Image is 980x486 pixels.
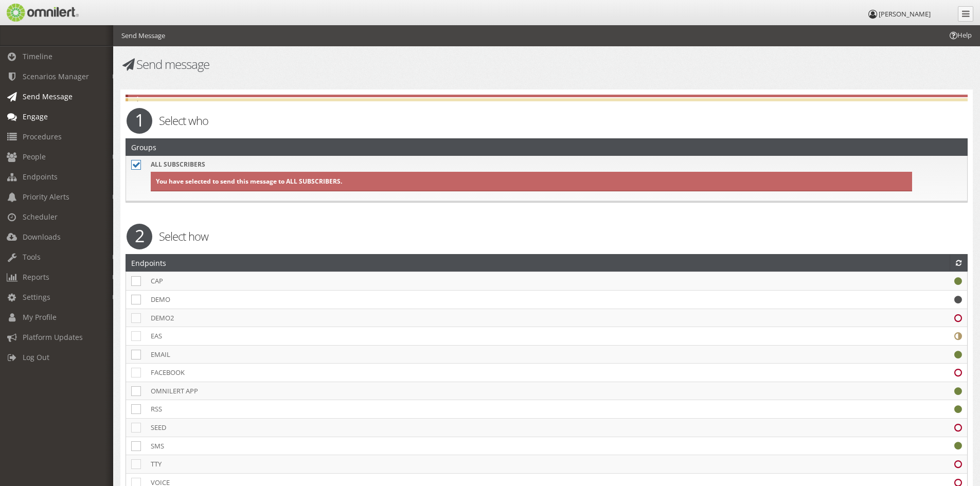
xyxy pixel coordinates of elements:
[879,9,931,19] span: [PERSON_NAME]
[23,132,62,141] span: Procedures
[174,99,350,109] span: You have at least one endpoint with partial configuration.
[23,292,50,302] span: Settings
[954,333,962,339] i: Not Fully Configured.
[146,291,772,309] td: DEMO
[146,382,772,400] td: OMNILERT APP
[954,351,962,358] i: Working properly.
[954,278,962,284] i: Working properly.
[23,92,73,101] span: Send Message
[948,30,972,40] span: Help
[23,272,49,282] span: Reports
[146,272,772,291] td: CAP
[146,309,772,327] td: DEMO2
[23,152,46,161] span: People
[146,156,907,201] th: ALL SUBSCRIBERS
[23,172,58,182] span: Endpoints
[151,172,912,191] div: You have selected to send this message to ALL SUBSCRIBERS.
[119,228,974,244] h2: Select how
[119,113,974,128] h2: Select who
[146,364,772,382] td: FACEBOOK
[121,31,165,41] li: Send Message
[23,332,83,342] span: Platform Updates
[954,406,962,412] i: Working properly.
[146,400,772,419] td: RSS
[23,232,61,242] span: Downloads
[954,424,962,431] i: Missing or invalid email address(es).
[23,312,57,322] span: My Profile
[23,252,41,262] span: Tools
[5,4,79,22] img: Omnilert
[23,7,44,16] span: Help
[23,352,49,362] span: Log Out
[23,71,89,81] span: Scenarios Manager
[131,139,156,155] h2: Groups
[954,315,962,321] i: Missing Configuration.
[23,112,48,121] span: Engage
[133,95,173,104] strong: Warning.
[146,327,772,346] td: EAS
[23,51,52,61] span: Timeline
[954,369,962,376] i: No permission to use FB Page.
[131,255,166,271] h2: Endpoints
[954,296,962,303] i: Bypassing Check.
[954,388,962,394] i: Working properly.
[146,418,772,437] td: SEED
[127,224,152,249] span: 2
[23,212,58,222] span: Scheduler
[120,58,540,71] h1: Send message
[133,99,173,109] strong: Warning.
[174,95,563,104] span: You have at least one endpoint offline. Please double-check that necessary endpoints are active a...
[146,437,772,455] td: SMS
[954,461,962,467] i: Missing or Invalid Caller ID.
[958,6,973,22] a: Collapse Menu
[146,345,772,364] td: EMAIL
[954,479,962,486] i: Missing or Invalid Caller ID.
[127,108,152,134] span: 1
[146,455,772,474] td: TTY
[23,192,69,202] span: Priority Alerts
[954,442,962,449] i: Working properly.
